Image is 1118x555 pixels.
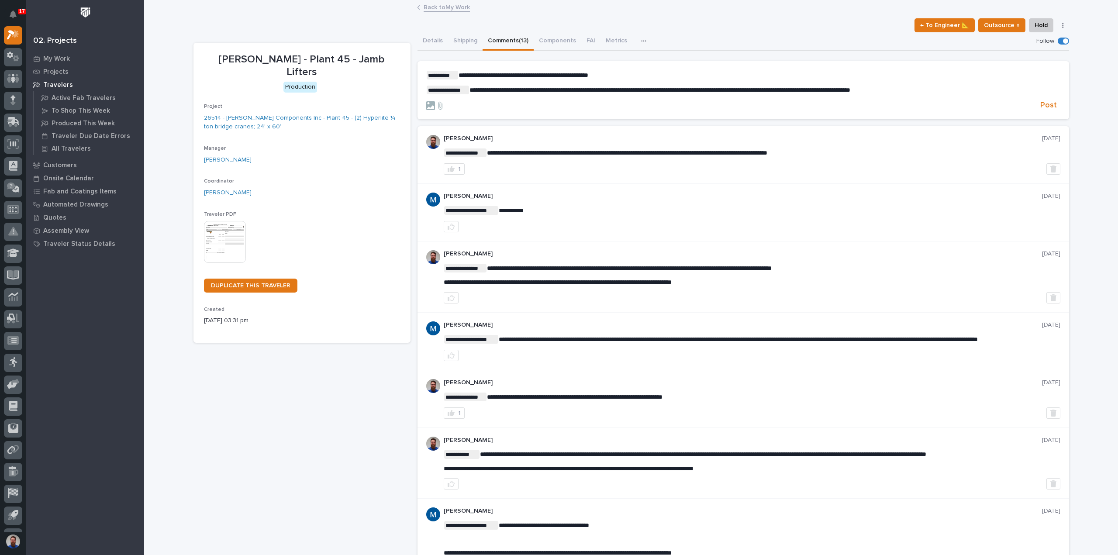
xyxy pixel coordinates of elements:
p: [DATE] [1042,193,1060,200]
button: Outsource ↑ [978,18,1025,32]
span: Project [204,104,222,109]
p: My Work [43,55,70,63]
a: 26514 - [PERSON_NAME] Components Inc - Plant 45 - (2) Hyperlite ¼ ton bridge cranes; 24’ x 60’ [204,114,400,132]
p: Onsite Calendar [43,175,94,183]
img: ACg8ocIvjV8JvZpAypjhyiWMpaojd8dqkqUuCyfg92_2FdJdOC49qw=s96-c [426,507,440,521]
a: Fab and Coatings Items [26,185,144,198]
a: Customers [26,159,144,172]
p: [PERSON_NAME] [444,321,1042,329]
span: Traveler PDF [204,212,236,217]
button: Notifications [4,5,22,24]
a: All Travelers [34,142,144,155]
a: [PERSON_NAME] [204,155,252,165]
p: Automated Drawings [43,201,108,209]
span: Manager [204,146,226,151]
span: ← To Engineer 📐 [920,20,969,31]
button: like this post [444,350,459,361]
p: Traveler Due Date Errors [52,132,130,140]
img: 6hTokn1ETDGPf9BPokIQ [426,437,440,451]
span: Hold [1035,20,1048,31]
a: My Work [26,52,144,65]
p: Assembly View [43,227,89,235]
button: Shipping [448,32,483,51]
span: Outsource ↑ [984,20,1020,31]
button: Post [1037,100,1060,110]
span: Post [1040,100,1057,110]
p: [PERSON_NAME] - Plant 45 - Jamb Lifters [204,53,400,79]
div: 02. Projects [33,36,77,46]
p: Fab and Coatings Items [43,188,117,196]
button: Delete post [1046,478,1060,490]
p: [DATE] [1042,135,1060,142]
p: [DATE] [1042,507,1060,515]
p: [PERSON_NAME] [444,507,1042,515]
p: [DATE] [1042,379,1060,386]
p: Travelers [43,81,73,89]
button: Components [534,32,581,51]
p: 17 [19,8,25,14]
p: Active Fab Travelers [52,94,116,102]
p: [PERSON_NAME] [444,193,1042,200]
span: DUPLICATE THIS TRAVELER [211,283,290,289]
a: Back toMy Work [424,2,470,12]
a: Traveler Due Date Errors [34,130,144,142]
img: ACg8ocIvjV8JvZpAypjhyiWMpaojd8dqkqUuCyfg92_2FdJdOC49qw=s96-c [426,193,440,207]
p: Quotes [43,214,66,222]
p: [DATE] 03:31 pm [204,316,400,325]
a: [PERSON_NAME] [204,188,252,197]
button: users-avatar [4,532,22,551]
p: [DATE] [1042,250,1060,258]
button: FAI [581,32,600,51]
img: 6hTokn1ETDGPf9BPokIQ [426,135,440,149]
button: 1 [444,407,465,419]
a: Onsite Calendar [26,172,144,185]
a: Active Fab Travelers [34,92,144,104]
img: 6hTokn1ETDGPf9BPokIQ [426,250,440,264]
span: Created [204,307,224,312]
p: [PERSON_NAME] [444,250,1042,258]
a: Produced This Week [34,117,144,129]
a: To Shop This Week [34,104,144,117]
div: 1 [458,410,461,416]
p: All Travelers [52,145,91,153]
a: Assembly View [26,224,144,237]
img: 6hTokn1ETDGPf9BPokIQ [426,379,440,393]
button: 1 [444,163,465,175]
div: 1 [458,166,461,172]
a: Automated Drawings [26,198,144,211]
button: like this post [444,478,459,490]
img: ACg8ocIvjV8JvZpAypjhyiWMpaojd8dqkqUuCyfg92_2FdJdOC49qw=s96-c [426,321,440,335]
a: Traveler Status Details [26,237,144,250]
p: [PERSON_NAME] [444,135,1042,142]
a: Travelers [26,78,144,91]
p: Traveler Status Details [43,240,115,248]
a: DUPLICATE THIS TRAVELER [204,279,297,293]
button: like this post [444,292,459,303]
button: Comments (13) [483,32,534,51]
p: To Shop This Week [52,107,110,115]
button: Details [418,32,448,51]
div: Production [283,82,317,93]
button: like this post [444,221,459,232]
p: Projects [43,68,69,76]
button: ← To Engineer 📐 [914,18,975,32]
p: Follow [1036,38,1054,45]
a: Projects [26,65,144,78]
p: Produced This Week [52,120,115,128]
p: [DATE] [1042,321,1060,329]
div: Notifications17 [11,10,22,24]
p: [PERSON_NAME] [444,437,1042,444]
span: Coordinator [204,179,234,184]
button: Delete post [1046,292,1060,303]
p: [DATE] [1042,437,1060,444]
button: Delete post [1046,407,1060,419]
a: Quotes [26,211,144,224]
button: Delete post [1046,163,1060,175]
p: [PERSON_NAME] [444,379,1042,386]
button: Hold [1029,18,1053,32]
button: Metrics [600,32,632,51]
p: Customers [43,162,77,169]
img: Workspace Logo [77,4,93,21]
